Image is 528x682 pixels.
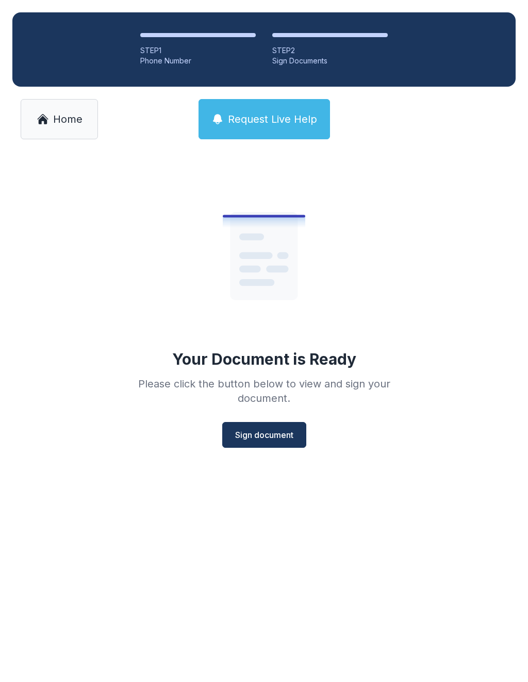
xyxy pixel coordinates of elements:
[115,377,412,405] div: Please click the button below to view and sign your document.
[172,350,356,368] div: Your Document is Ready
[228,112,317,126] span: Request Live Help
[140,56,256,66] div: Phone Number
[235,429,293,441] span: Sign document
[140,45,256,56] div: STEP 1
[53,112,82,126] span: Home
[272,45,388,56] div: STEP 2
[272,56,388,66] div: Sign Documents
